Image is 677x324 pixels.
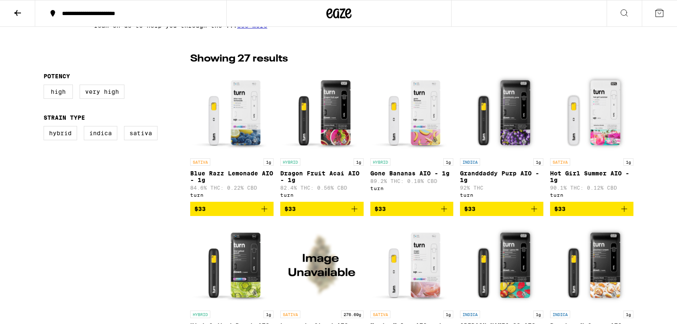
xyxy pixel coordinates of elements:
[370,170,454,177] p: Gone Bananas AIO - 1g
[354,158,364,166] p: 1g
[44,114,85,121] legend: Strain Type
[190,202,274,216] button: Add to bag
[44,73,70,80] legend: Potency
[554,206,566,212] span: $33
[550,170,633,183] p: Hot Girl Summer AIO - 1g
[460,170,543,183] p: Granddaddy Purp AIO - 1g
[370,158,390,166] p: HYBRID
[550,185,633,190] p: 90.1% THC: 0.12% CBD
[460,223,543,306] img: turn - Mango Guava OG AIO - 1g
[460,192,543,198] div: turn
[190,311,210,318] p: HYBRID
[264,158,274,166] p: 1g
[443,158,453,166] p: 1g
[460,185,543,190] p: 92% THC
[80,85,124,99] label: Very High
[460,158,480,166] p: INDICA
[190,70,274,154] img: turn - Blue Razz Lemonade AIO - 1g
[623,158,633,166] p: 1g
[190,223,274,306] img: turn - Kiwi Spiked Punch AIO - 1g
[550,192,633,198] div: turn
[460,70,543,202] a: Open page for Granddaddy Purp AIO - 1g from turn
[280,185,364,190] p: 82.4% THC: 0.56% CBD
[44,85,73,99] label: High
[550,70,633,202] a: Open page for Hot Girl Summer AIO - 1g from turn
[550,158,570,166] p: SATIVA
[550,223,633,306] img: turn - Peaches N Cream AIO - 1g
[190,185,274,190] p: 84.6% THC: 0.22% CBD
[370,70,454,202] a: Open page for Gone Bananas AIO - 1g from turn
[190,52,288,66] p: Showing 27 results
[460,311,480,318] p: INDICA
[84,126,117,140] label: Indica
[280,223,364,306] img: turn - Lemonade Stand AIO - 1g
[623,311,633,318] p: 1g
[264,311,274,318] p: 1g
[280,311,300,318] p: SATIVA
[370,185,454,191] div: turn
[550,202,633,216] button: Add to bag
[370,202,454,216] button: Add to bag
[280,202,364,216] button: Add to bag
[550,70,633,154] img: turn - Hot Girl Summer AIO - 1g
[280,192,364,198] div: turn
[124,126,158,140] label: Sativa
[341,311,364,318] p: 276.69g
[375,206,386,212] span: $33
[194,206,206,212] span: $33
[370,70,454,154] img: turn - Gone Bananas AIO - 1g
[280,158,300,166] p: HYBRID
[44,126,77,140] label: Hybrid
[370,311,390,318] p: SATIVA
[190,192,274,198] div: turn
[370,178,454,184] p: 89.2% THC: 0.18% CBD
[190,170,274,183] p: Blue Razz Lemonade AIO - 1g
[460,202,543,216] button: Add to bag
[464,206,475,212] span: $33
[533,158,543,166] p: 1g
[460,70,543,154] img: turn - Granddaddy Purp AIO - 1g
[280,170,364,183] p: Dragon Fruit Acai AIO - 1g
[533,311,543,318] p: 1g
[5,6,60,13] span: Hi. Need any help?
[550,311,570,318] p: INDICA
[190,158,210,166] p: SATIVA
[370,223,454,306] img: turn - Magic Melon AIO - 1g
[280,70,364,154] img: turn - Dragon Fruit Acai AIO - 1g
[280,70,364,202] a: Open page for Dragon Fruit Acai AIO - 1g from turn
[443,311,453,318] p: 1g
[190,70,274,202] a: Open page for Blue Razz Lemonade AIO - 1g from turn
[284,206,296,212] span: $33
